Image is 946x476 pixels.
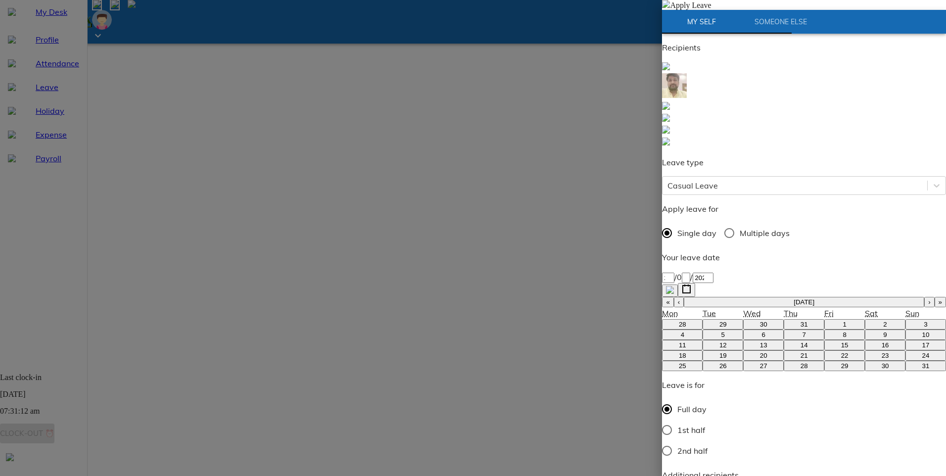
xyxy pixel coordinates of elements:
button: August 17, 2025 [905,340,946,350]
input: -- [682,273,690,283]
abbr: August 17, 2025 [922,341,930,349]
abbr: Wednesday [743,308,761,318]
abbr: August 2, 2025 [883,321,887,328]
abbr: August 26, 2025 [719,362,727,370]
button: August 18, 2025 [662,350,703,361]
button: August 9, 2025 [865,330,905,340]
img: 90d1f175-eb9f-4fb6-97a3-73937a860b2a.jpg [662,73,687,98]
button: August 8, 2025 [824,330,865,340]
abbr: Friday [824,308,834,318]
span: Apply Leave [670,1,711,9]
button: July 31, 2025 [784,319,824,330]
img: defaultEmp.0e2b4d71.svg [662,62,670,70]
p: Leave type [662,156,946,168]
span: Someone Else [747,16,814,28]
img: defaultEmp.0e2b4d71.svg [662,102,670,110]
button: August 2, 2025 [865,319,905,330]
a: Subhdra Yadav [662,61,946,73]
abbr: August 21, 2025 [801,352,808,359]
button: August 31, 2025 [905,361,946,371]
button: August 7, 2025 [784,330,824,340]
div: Gender [662,399,715,461]
span: Full day [677,403,707,415]
button: [DATE] [684,297,924,307]
abbr: August 24, 2025 [922,352,930,359]
abbr: August 3, 2025 [924,321,927,328]
abbr: August 29, 2025 [841,362,849,370]
abbr: August 14, 2025 [801,341,808,349]
button: August 21, 2025 [784,350,824,361]
button: August 14, 2025 [784,340,824,350]
button: August 22, 2025 [824,350,865,361]
img: clearIcon.00697547.svg [666,286,674,294]
abbr: Tuesday [703,308,716,318]
button: August 3, 2025 [905,319,946,330]
span: Apply leave for [662,204,718,214]
button: August 27, 2025 [743,361,784,371]
div: daytype [662,223,946,243]
button: August 13, 2025 [743,340,784,350]
abbr: August 8, 2025 [843,331,846,338]
abbr: August 27, 2025 [760,362,767,370]
abbr: Sunday [905,308,919,318]
button: August 26, 2025 [703,361,743,371]
img: defaultEmp.0e2b4d71.svg [662,114,670,122]
abbr: July 28, 2025 [679,321,686,328]
button: » [935,297,946,307]
button: August 6, 2025 [743,330,784,340]
abbr: August 23, 2025 [882,352,889,359]
span: Multiple days [740,227,790,239]
abbr: August 18, 2025 [679,352,686,359]
button: August 25, 2025 [662,361,703,371]
button: August 23, 2025 [865,350,905,361]
img: defaultEmp.0e2b4d71.svg [662,126,670,134]
button: July 28, 2025 [662,319,703,330]
a: Prashant Kumar Chaudhary [662,73,946,101]
button: August 24, 2025 [905,350,946,361]
button: August 28, 2025 [784,361,824,371]
abbr: August 9, 2025 [883,331,887,338]
button: August 11, 2025 [662,340,703,350]
span: Recipients [662,43,701,52]
abbr: August 11, 2025 [679,341,686,349]
button: August 16, 2025 [865,340,905,350]
abbr: August 12, 2025 [719,341,727,349]
input: -- [662,273,674,283]
img: defaultEmp.0e2b4d71.svg [662,138,670,145]
abbr: August 28, 2025 [801,362,808,370]
abbr: August 30, 2025 [882,362,889,370]
abbr: August 5, 2025 [721,331,725,338]
button: August 20, 2025 [743,350,784,361]
abbr: August 19, 2025 [719,352,727,359]
abbr: August 6, 2025 [762,331,765,338]
span: / [690,272,693,282]
abbr: July 29, 2025 [719,321,727,328]
a: ASHISH JHA [662,101,946,113]
abbr: August 31, 2025 [922,362,930,370]
button: › [924,297,934,307]
span: My Self [668,16,735,28]
span: 1st half [677,424,705,436]
abbr: August 13, 2025 [760,341,767,349]
abbr: Thursday [784,308,798,318]
button: July 29, 2025 [703,319,743,330]
button: August 5, 2025 [703,330,743,340]
abbr: August 25, 2025 [679,362,686,370]
span: 0 [677,272,682,282]
span: / [674,272,677,282]
button: August 1, 2025 [824,319,865,330]
abbr: July 30, 2025 [760,321,767,328]
button: July 30, 2025 [743,319,784,330]
abbr: August 10, 2025 [922,331,930,338]
button: August 4, 2025 [662,330,703,340]
a: sumHR admin [662,113,946,125]
p: Leave is for [662,379,715,391]
abbr: August 7, 2025 [802,331,805,338]
input: ---- [693,273,713,283]
abbr: August 22, 2025 [841,352,849,359]
button: August 15, 2025 [824,340,865,350]
abbr: Saturday [865,308,878,318]
abbr: August 16, 2025 [882,341,889,349]
span: 2nd half [677,445,708,457]
abbr: Monday [662,308,678,318]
